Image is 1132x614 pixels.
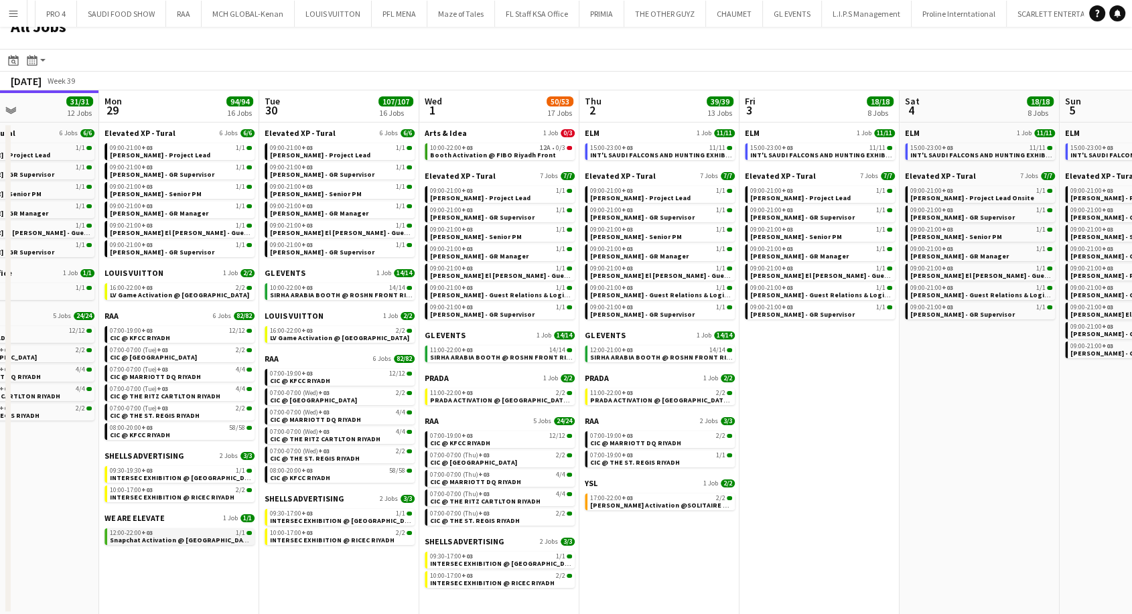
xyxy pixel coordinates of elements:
[622,264,633,273] span: +03
[1102,206,1113,214] span: +03
[376,269,391,277] span: 1 Job
[110,209,208,218] span: Giuseppe Fontani - GR Manager
[910,206,1052,221] a: 09:00-21:00+031/1[PERSON_NAME] - GR Supervisor
[270,189,362,198] span: Diana Fazlitdinova - Senior PM
[430,194,530,202] span: Aysel Ahmadova - Project Lead
[745,171,895,181] a: Elevated XP - Tural7 Jobs7/7
[910,213,1015,222] span: Basim Aqil - GR Supervisor
[782,206,793,214] span: +03
[750,194,851,202] span: Aysel Ahmadova - Project Lead
[585,128,735,138] a: ELM1 Job11/11
[721,172,735,180] span: 7/7
[750,151,1064,159] span: INT'L SAUDI FALCONS AND HUNTING EXHIBITION '25 @ MALHAM - RIYADH
[301,163,313,171] span: +03
[202,1,295,27] button: MCH GLOBAL-Kenan
[495,1,579,27] button: FL Staff KSA Office
[910,187,953,194] span: 09:00-21:00
[301,202,313,210] span: +03
[750,206,892,221] a: 09:00-21:00+031/1[PERSON_NAME] - GR Supervisor
[716,187,725,194] span: 1/1
[462,186,473,195] span: +03
[700,172,718,180] span: 7 Jobs
[462,225,473,234] span: +03
[110,242,153,248] span: 09:00-21:00
[590,143,732,159] a: 15:00-23:00+0311/11INT'L SAUDI FALCONS AND HUNTING EXHIBITION '25 @ [GEOGRAPHIC_DATA] - [GEOGRAPH...
[709,145,725,151] span: 11/11
[782,225,793,234] span: +03
[301,182,313,191] span: +03
[236,183,245,190] span: 1/1
[430,145,473,151] span: 10:00-22:00
[905,171,1055,322] div: Elevated XP - Tural7 Jobs7/709:00-21:00+031/1[PERSON_NAME] - Project Lead Onsite09:00-21:00+031/1...
[141,163,153,171] span: +03
[590,206,732,221] a: 09:00-21:00+031/1[PERSON_NAME] - GR Supervisor
[104,128,255,138] a: Elevated XP - Tural6 Jobs6/6
[462,244,473,253] span: +03
[556,265,565,272] span: 1/1
[579,1,624,27] button: PRIMIA
[430,232,522,241] span: Diana Fazlitdinova - Senior PM
[1034,129,1055,137] span: 11/11
[110,248,214,256] span: Youssef Khiari - GR Supervisor
[905,171,1055,181] a: Elevated XP - Tural7 Jobs7/7
[1017,129,1032,137] span: 1 Job
[425,128,575,171] div: Arts & Idea1 Job0/310:00-22:00+0312A•0/3Booth Activation @ FIBO Riyadh Front
[110,203,153,210] span: 09:00-21:00
[425,171,496,181] span: Elevated XP - Tural
[1065,128,1080,138] span: ELM
[543,129,558,137] span: 1 Job
[697,129,711,137] span: 1 Job
[396,222,405,229] span: 1/1
[1102,186,1113,195] span: +03
[1036,187,1046,194] span: 1/1
[462,143,473,152] span: +03
[80,269,94,277] span: 1/1
[110,182,252,198] a: 09:00-21:00+031/1[PERSON_NAME] - Senior PM
[425,171,575,181] a: Elevated XP - Tural7 Jobs7/7
[1102,244,1113,253] span: +03
[561,172,575,180] span: 7/7
[76,222,85,229] span: 1/1
[556,187,565,194] span: 1/1
[860,172,878,180] span: 7 Jobs
[905,128,1055,171] div: ELM1 Job11/1115:00-23:00+0311/11INT'L SAUDI FALCONS AND HUNTING EXHIBITION '25 @ [GEOGRAPHIC_DATA...
[80,129,94,137] span: 6/6
[910,232,1002,241] span: Diana Fazlitdinova - Senior PM
[622,143,633,152] span: +03
[942,143,953,152] span: +03
[1070,207,1113,214] span: 09:00-21:00
[430,226,473,233] span: 09:00-21:00
[556,246,565,252] span: 1/1
[1102,143,1113,152] span: +03
[270,203,313,210] span: 09:00-21:00
[301,240,313,249] span: +03
[110,164,153,171] span: 09:00-21:00
[590,252,689,260] span: Giuseppe Fontani - GR Manager
[750,187,793,194] span: 09:00-21:00
[396,242,405,248] span: 1/1
[236,242,245,248] span: 1/1
[910,252,1009,260] span: Giuseppe Fontani - GR Manager
[63,269,78,277] span: 1 Job
[590,265,633,272] span: 09:00-21:00
[556,145,565,151] span: 0/3
[876,187,886,194] span: 1/1
[750,252,849,260] span: Giuseppe Fontani - GR Manager
[590,225,732,240] a: 09:00-21:00+031/1[PERSON_NAME] - Senior PM
[265,128,415,268] div: Elevated XP - Tural6 Jobs6/609:00-21:00+031/1[PERSON_NAME] - Project Lead09:00-21:00+031/1[PERSON...
[270,240,412,256] a: 09:00-21:00+031/1[PERSON_NAME] - GR Supervisor
[265,268,305,278] span: GL EVENTS
[110,283,252,299] a: 16:00-22:00+032/2LV Game Activation @ [GEOGRAPHIC_DATA]
[110,183,153,190] span: 09:00-21:00
[910,271,1115,280] span: Serina El Kaissi - Guest Relations Manager
[876,265,886,272] span: 1/1
[585,171,735,330] div: Elevated XP - Tural7 Jobs7/709:00-21:00+031/1[PERSON_NAME] - Project Lead09:00-21:00+031/1[PERSON...
[590,145,633,151] span: 15:00-23:00
[750,264,892,279] a: 09:00-21:00+031/1[PERSON_NAME] El [PERSON_NAME] - Guest Relations Manager
[876,207,886,214] span: 1/1
[910,143,1052,159] a: 15:00-23:00+0311/11INT'L SAUDI FALCONS AND HUNTING EXHIBITION '25 @ [GEOGRAPHIC_DATA] - [GEOGRAPH...
[745,128,895,138] a: ELM1 Job11/11
[1036,207,1046,214] span: 1/1
[141,240,153,249] span: +03
[265,128,336,138] span: Elevated XP - Tural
